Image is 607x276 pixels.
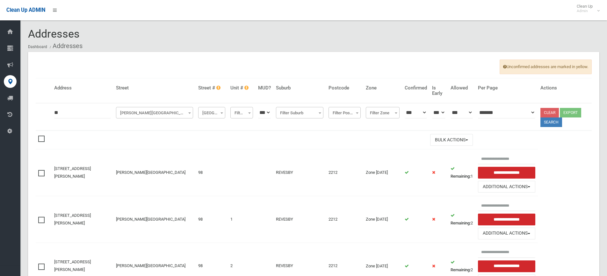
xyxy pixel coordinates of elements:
small: Admin [577,9,593,13]
span: Carrington Street (REVESBY) [118,109,191,117]
span: Filter Suburb [276,107,323,118]
button: Additional Actions [478,228,535,239]
a: [STREET_ADDRESS][PERSON_NAME] [54,213,91,225]
td: 2 [448,196,475,243]
h4: MUD? [258,85,271,91]
h4: Is Early [432,85,445,96]
span: Carrington Street (REVESBY) [116,107,193,118]
span: Filter Postcode [329,107,361,118]
td: [PERSON_NAME][GEOGRAPHIC_DATA] [113,196,196,243]
span: Filter Zone [367,109,398,117]
td: Zone [DATE] [363,196,402,243]
td: 1 [448,149,475,196]
strong: Remaining: [451,174,471,179]
td: 2212 [326,196,363,243]
td: Zone [DATE] [363,149,402,196]
td: 98 [196,196,228,243]
td: 1 [228,196,256,243]
button: Export [560,108,581,117]
strong: Remaining: [451,221,471,225]
button: Bulk Actions [430,134,473,146]
h4: Street [116,85,193,91]
td: REVESBY [273,149,326,196]
td: [PERSON_NAME][GEOGRAPHIC_DATA] [113,149,196,196]
h4: Confirmed [405,85,427,91]
span: Filter Unit # [232,109,251,117]
span: Clean Up [574,4,599,13]
a: Dashboard [28,45,47,49]
button: Search [540,117,562,127]
a: [STREET_ADDRESS][PERSON_NAME] [54,259,91,272]
h4: Unit # [230,85,253,91]
a: [STREET_ADDRESS][PERSON_NAME] [54,166,91,179]
span: Unconfirmed addresses are marked in yellow. [500,60,592,74]
h4: Street # [198,85,225,91]
span: Filter Suburb [278,109,322,117]
span: Filter Street # [200,109,224,117]
h4: Allowed [451,85,473,91]
span: Filter Postcode [330,109,359,117]
span: Filter Zone [366,107,399,118]
span: Filter Street # [198,107,225,118]
h4: Actions [540,85,589,91]
span: Filter Unit # [230,107,253,118]
h4: Suburb [276,85,323,91]
td: 2212 [326,149,363,196]
strong: Remaining: [451,267,471,272]
span: Addresses [28,27,80,40]
td: REVESBY [273,196,326,243]
h4: Postcode [329,85,361,91]
h4: Address [54,85,111,91]
span: Clean Up ADMIN [6,7,45,13]
h4: Zone [366,85,399,91]
a: Clear [540,108,559,117]
button: Additional Actions [478,181,535,193]
td: 98 [196,149,228,196]
h4: Per Page [478,85,535,91]
li: Addresses [48,40,83,52]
